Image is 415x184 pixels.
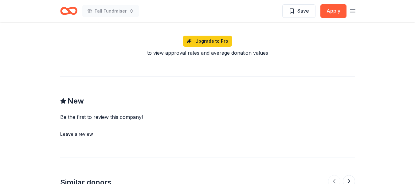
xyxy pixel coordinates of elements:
[60,113,217,121] div: Be the first to review this company!
[68,96,84,106] span: New
[183,36,232,47] a: Upgrade to Pro
[320,4,346,18] button: Apply
[60,49,355,57] div: to view approval rates and average donation values
[82,5,139,17] button: Fall Fundraiser
[60,4,77,18] a: Home
[95,7,127,15] span: Fall Fundraiser
[60,131,93,138] button: Leave a review
[297,7,309,15] span: Save
[282,4,315,18] button: Save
